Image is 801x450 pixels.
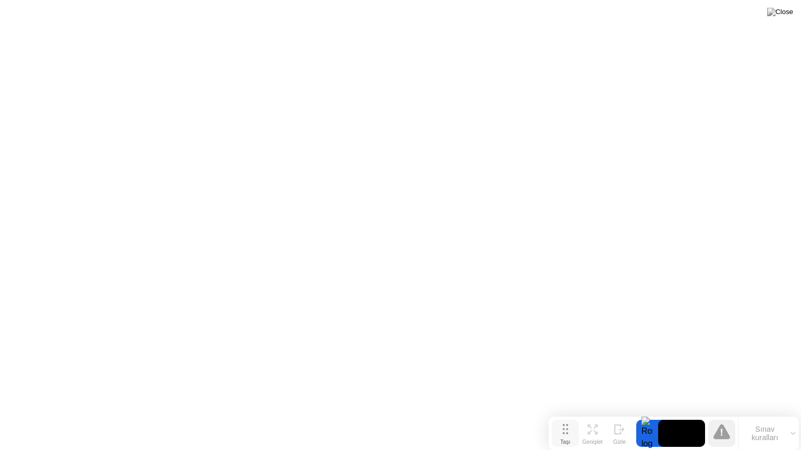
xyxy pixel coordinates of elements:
[613,439,626,445] div: Gizle
[739,424,799,442] button: Sınav kuralları
[552,420,579,447] button: Taşı
[582,439,602,445] div: Genişlet
[579,420,606,447] button: Genişlet
[606,420,633,447] button: Gizle
[560,439,571,445] div: Taşı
